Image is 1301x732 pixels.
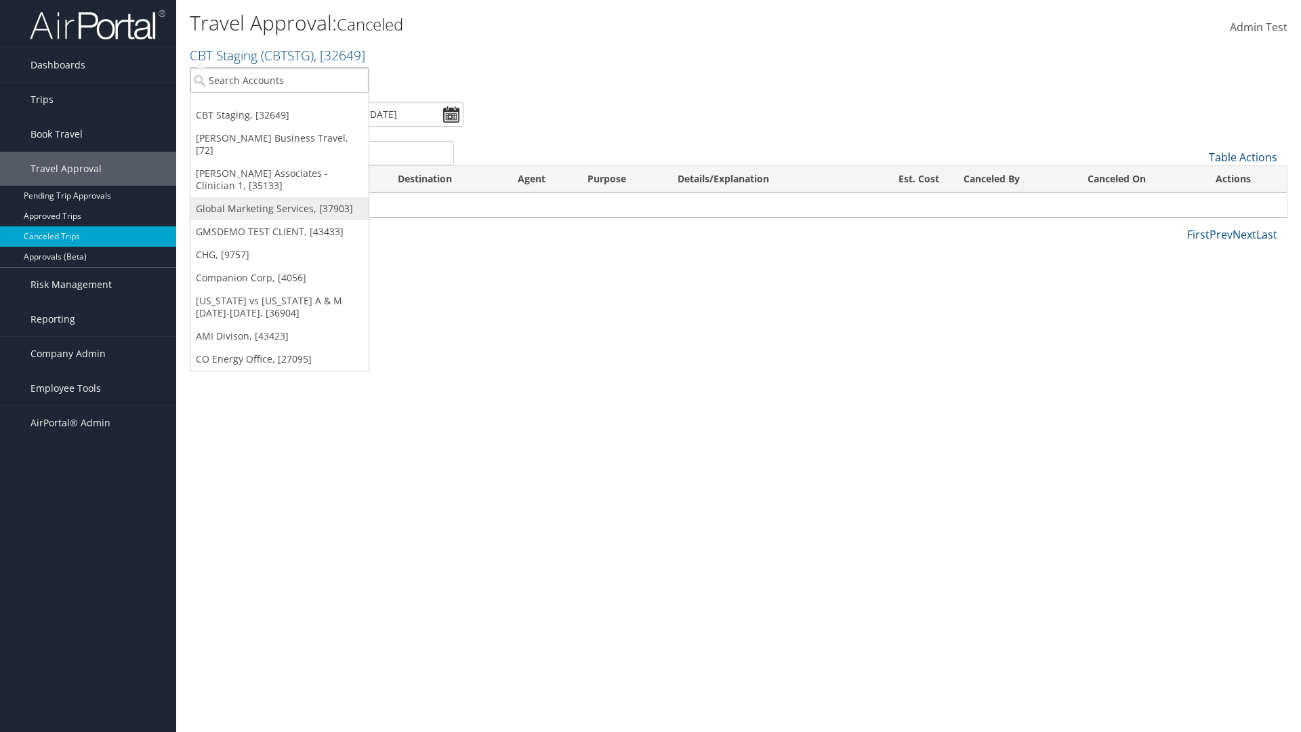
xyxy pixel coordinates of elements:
[30,406,110,440] span: AirPortal® Admin
[337,13,403,35] small: Canceled
[30,152,102,186] span: Travel Approval
[1256,227,1277,242] a: Last
[1230,7,1287,49] a: Admin Test
[1209,150,1277,165] a: Table Actions
[190,220,369,243] a: GMSDEMO TEST CLIENT, [43433]
[30,48,85,82] span: Dashboards
[386,166,505,192] th: Destination: activate to sort column ascending
[190,266,369,289] a: Companion Corp, [4056]
[190,325,369,348] a: AMI Divison, [43423]
[190,68,369,93] input: Search Accounts
[190,162,369,197] a: [PERSON_NAME] Associates - Clinician 1, [35133]
[30,117,83,151] span: Book Travel
[575,166,665,192] th: Purpose
[30,268,112,302] span: Risk Management
[951,166,1075,192] th: Canceled By: activate to sort column ascending
[190,348,369,371] a: CO Energy Office, [27095]
[1203,166,1287,192] th: Actions
[190,243,369,266] a: CHG, [9757]
[30,371,101,405] span: Employee Tools
[190,192,1287,217] td: No data available in table
[30,83,54,117] span: Trips
[190,197,369,220] a: Global Marketing Services, [37903]
[190,46,365,64] a: CBT Staging
[1187,227,1210,242] a: First
[190,9,922,37] h1: Travel Approval:
[665,166,857,192] th: Details/Explanation
[858,166,951,192] th: Est. Cost: activate to sort column ascending
[190,71,922,89] p: Filter:
[1233,227,1256,242] a: Next
[30,9,165,41] img: airportal-logo.png
[190,127,369,162] a: [PERSON_NAME] Business Travel, [72]
[321,102,463,127] input: [DATE] - [DATE]
[190,104,369,127] a: CBT Staging, [32649]
[1075,166,1203,192] th: Canceled On: activate to sort column ascending
[314,46,365,64] span: , [ 32649 ]
[30,302,75,336] span: Reporting
[1230,20,1287,35] span: Admin Test
[505,166,575,192] th: Agent
[261,46,314,64] span: ( CBTSTG )
[190,289,369,325] a: [US_STATE] vs [US_STATE] A & M [DATE]-[DATE], [36904]
[30,337,106,371] span: Company Admin
[1210,227,1233,242] a: Prev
